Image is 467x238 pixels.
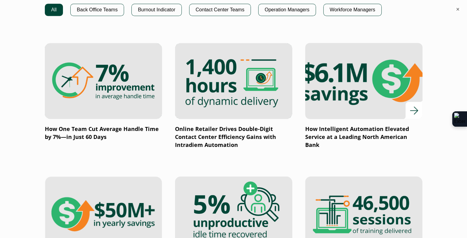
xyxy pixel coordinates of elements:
p: Online Retailer Drives Double-Digit Contact Center Efficiency Gains with Intradiem Automation [175,125,292,149]
p: How One Team Cut Average Handle Time by 7%—in Just 60 Days [45,125,162,141]
img: Extension Icon [454,113,465,125]
a: Online Retailer Drives Double-Digit Contact Center Efficiency Gains with Intradiem Automation [175,43,292,149]
a: How One Team Cut Average Handle Time by 7%—in Just 60 Days [45,43,162,141]
button: × [455,6,461,12]
p: How Intelligent Automation Elevated Service at a Leading North American Bank [305,125,422,149]
a: How Intelligent Automation Elevated Service at a Leading North American Bank [305,43,422,149]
